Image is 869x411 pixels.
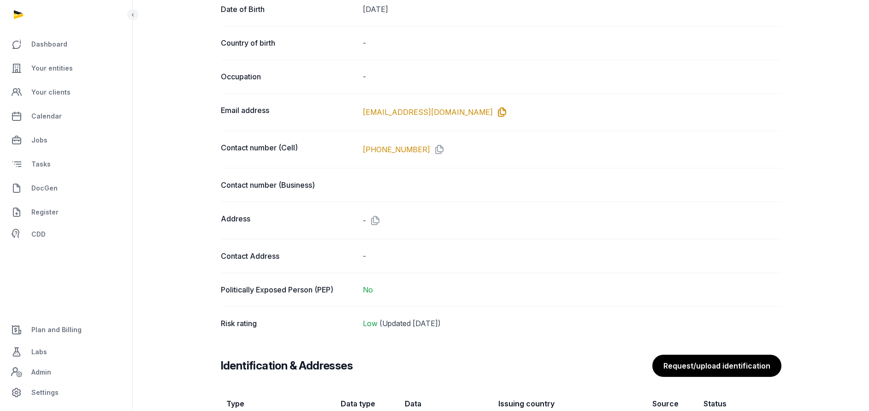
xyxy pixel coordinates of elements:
span: Low [363,319,378,328]
dt: Email address [221,105,355,119]
a: Plan and Billing [7,319,125,341]
a: Your clients [7,81,125,103]
span: DocGen [31,183,58,194]
dd: - [363,71,781,82]
a: Your entities [7,57,125,79]
dt: Date of Birth [221,4,355,15]
a: Dashboard [7,33,125,55]
dt: Contact number (Business) [221,179,355,191]
dt: Occupation [221,71,355,82]
h3: Identification & Addresses [221,358,353,373]
span: Labs [31,346,47,357]
a: [PHONE_NUMBER] [363,144,430,155]
a: Labs [7,341,125,363]
dt: Address [221,213,355,228]
span: Plan and Billing [31,324,82,335]
span: Your clients [31,87,71,98]
div: - [363,250,781,262]
dd: - [363,37,781,48]
dt: Contact number (Cell) [221,142,355,157]
button: Request/upload identification [652,355,781,377]
div: - [363,213,781,228]
dt: Politically Exposed Person (PEP) [221,284,355,295]
span: Tasks [31,159,51,170]
span: Register [31,207,59,218]
dd: No [363,284,781,295]
span: CDD [31,229,46,240]
span: Dashboard [31,39,67,50]
a: Calendar [7,105,125,127]
dt: Contact Address [221,250,355,262]
dd: [DATE] [363,4,781,15]
span: Admin [31,367,51,378]
span: Jobs [31,135,47,146]
a: Tasks [7,153,125,175]
a: Admin [7,363,125,381]
a: CDD [7,225,125,244]
dt: Country of birth [221,37,355,48]
span: Calendar [31,111,62,122]
span: (Updated [DATE]) [379,319,441,328]
a: Register [7,201,125,223]
span: Settings [31,387,59,398]
a: [EMAIL_ADDRESS][DOMAIN_NAME] [363,107,493,118]
a: DocGen [7,177,125,199]
dt: Risk rating [221,318,355,329]
a: Settings [7,381,125,404]
span: Your entities [31,63,73,74]
a: Jobs [7,129,125,151]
